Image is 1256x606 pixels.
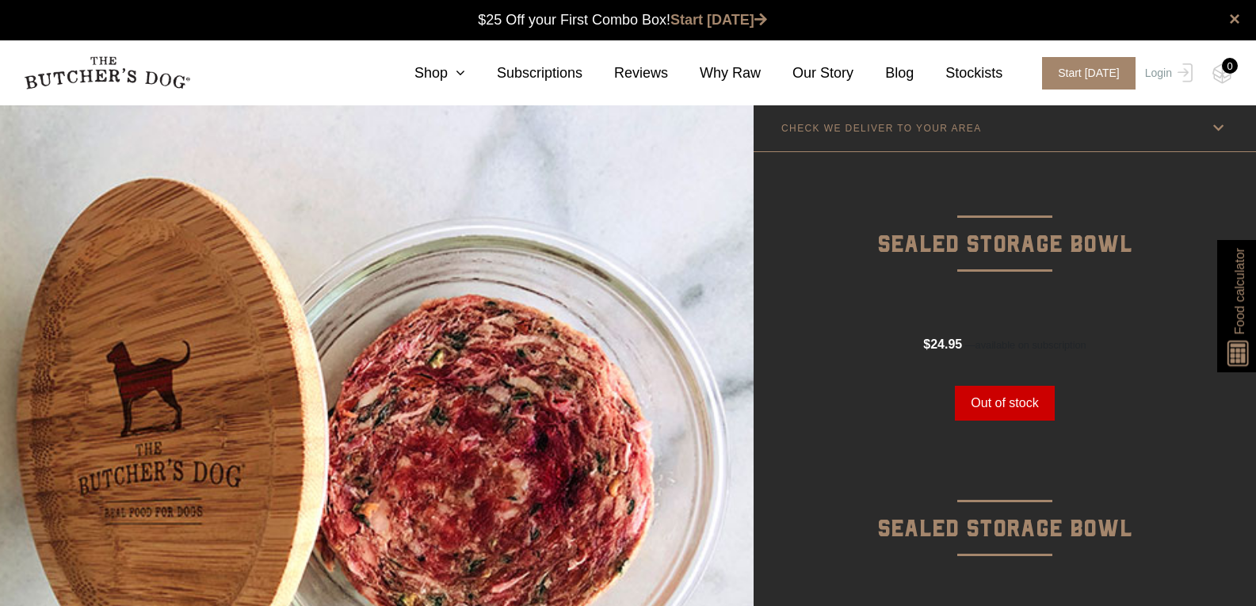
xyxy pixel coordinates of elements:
span: $ [923,337,930,351]
span: Start [DATE] [1042,57,1136,90]
a: Login [1141,57,1193,90]
p: Sealed Storage Bowl [754,160,1256,280]
a: Shop [383,63,465,84]
p: Sealed Storage Bowl [754,444,1256,564]
button: Out of stock [955,386,1054,421]
a: Reviews [582,63,668,84]
a: Stockists [914,63,1002,84]
p: CHECK WE DELIVER TO YOUR AREA [781,123,982,134]
a: Blog [853,63,914,84]
a: close [1229,10,1240,29]
a: Our Story [761,63,853,84]
img: TBD_Cart-Empty.png [1212,63,1232,84]
bdi: 24.95 [923,337,962,351]
a: Why Raw [668,63,761,84]
a: Start [DATE] [1026,57,1141,90]
div: 0 [1222,58,1238,74]
a: Start [DATE] [670,12,767,28]
a: Subscriptions [465,63,582,84]
a: CHECK WE DELIVER TO YOUR AREA [754,105,1256,151]
span: Food calculator [1230,248,1249,334]
span: — [965,339,975,351]
small: available on subscription [962,339,1086,351]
